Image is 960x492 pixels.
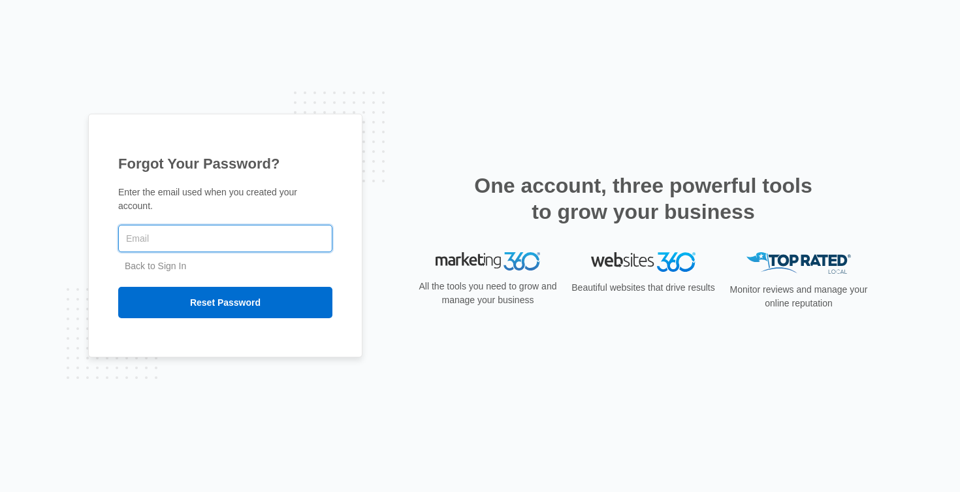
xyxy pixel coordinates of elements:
[118,225,332,252] input: Email
[570,281,716,295] p: Beautiful websites that drive results
[415,280,561,307] p: All the tools you need to grow and manage your business
[436,252,540,271] img: Marketing 360
[591,252,696,271] img: Websites 360
[118,287,332,318] input: Reset Password
[118,153,332,174] h1: Forgot Your Password?
[470,172,816,225] h2: One account, three powerful tools to grow your business
[746,252,851,274] img: Top Rated Local
[125,261,186,271] a: Back to Sign In
[726,283,872,310] p: Monitor reviews and manage your online reputation
[118,186,332,213] p: Enter the email used when you created your account.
